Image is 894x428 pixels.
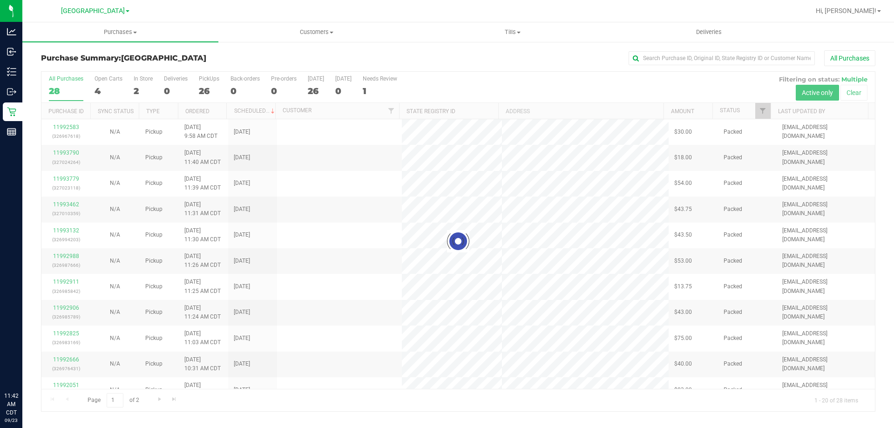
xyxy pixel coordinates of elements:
[7,87,16,96] inline-svg: Outbound
[4,392,18,417] p: 11:42 AM CDT
[414,22,610,42] a: Tills
[22,22,218,42] a: Purchases
[22,28,218,36] span: Purchases
[7,127,16,136] inline-svg: Reports
[218,22,414,42] a: Customers
[7,27,16,36] inline-svg: Analytics
[61,7,125,15] span: [GEOGRAPHIC_DATA]
[816,7,876,14] span: Hi, [PERSON_NAME]!
[629,51,815,65] input: Search Purchase ID, Original ID, State Registry ID or Customer Name...
[121,54,206,62] span: [GEOGRAPHIC_DATA]
[41,54,319,62] h3: Purchase Summary:
[611,22,807,42] a: Deliveries
[684,28,734,36] span: Deliveries
[415,28,610,36] span: Tills
[7,107,16,116] inline-svg: Retail
[9,353,37,381] iframe: Resource center
[824,50,875,66] button: All Purchases
[219,28,414,36] span: Customers
[7,67,16,76] inline-svg: Inventory
[4,417,18,424] p: 09/23
[7,47,16,56] inline-svg: Inbound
